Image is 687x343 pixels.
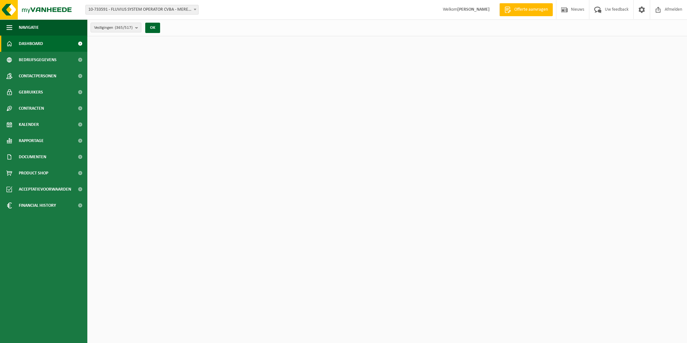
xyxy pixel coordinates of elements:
span: Bedrijfsgegevens [19,52,57,68]
span: Dashboard [19,36,43,52]
span: Kalender [19,116,39,133]
span: Documenten [19,149,46,165]
span: Vestigingen [94,23,133,33]
a: Offerte aanvragen [499,3,553,16]
span: Product Shop [19,165,48,181]
span: Acceptatievoorwaarden [19,181,71,197]
button: OK [145,23,160,33]
span: Contracten [19,100,44,116]
span: Navigatie [19,19,39,36]
span: 10-733591 - FLUVIUS SYSTEM OPERATOR CVBA - MERELBEKE-MELLE [85,5,199,15]
span: Gebruikers [19,84,43,100]
span: Rapportage [19,133,44,149]
strong: [PERSON_NAME] [457,7,490,12]
span: Offerte aanvragen [513,6,550,13]
button: Vestigingen(365/517) [91,23,141,32]
span: Financial History [19,197,56,214]
span: 10-733591 - FLUVIUS SYSTEM OPERATOR CVBA - MERELBEKE-MELLE [86,5,198,14]
span: Contactpersonen [19,68,56,84]
count: (365/517) [115,26,133,30]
